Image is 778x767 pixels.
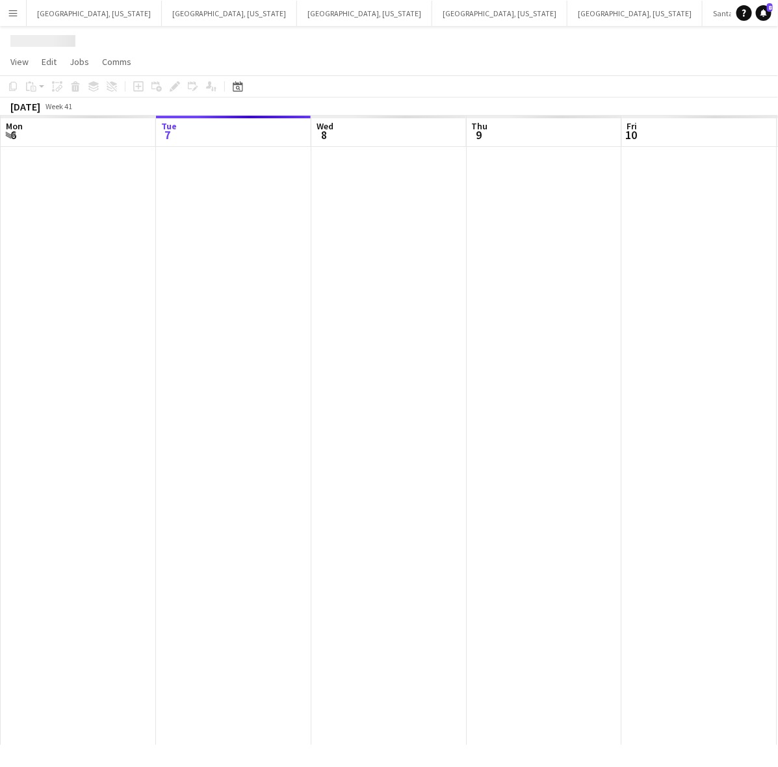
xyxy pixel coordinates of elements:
[161,120,177,132] span: Tue
[162,1,297,26] button: [GEOGRAPHIC_DATA], [US_STATE]
[10,100,40,113] div: [DATE]
[627,120,638,132] span: Fri
[10,56,29,68] span: View
[42,56,57,68] span: Edit
[102,56,131,68] span: Comms
[767,3,773,12] span: 8
[470,127,488,142] span: 9
[567,1,703,26] button: [GEOGRAPHIC_DATA], [US_STATE]
[64,53,94,70] a: Jobs
[297,1,432,26] button: [GEOGRAPHIC_DATA], [US_STATE]
[159,127,177,142] span: 7
[315,127,333,142] span: 8
[317,120,333,132] span: Wed
[6,120,23,132] span: Mon
[70,56,89,68] span: Jobs
[36,53,62,70] a: Edit
[625,127,638,142] span: 10
[4,127,23,142] span: 6
[432,1,567,26] button: [GEOGRAPHIC_DATA], [US_STATE]
[27,1,162,26] button: [GEOGRAPHIC_DATA], [US_STATE]
[97,53,136,70] a: Comms
[756,5,772,21] a: 8
[472,120,488,132] span: Thu
[43,101,75,111] span: Week 41
[5,53,34,70] a: View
